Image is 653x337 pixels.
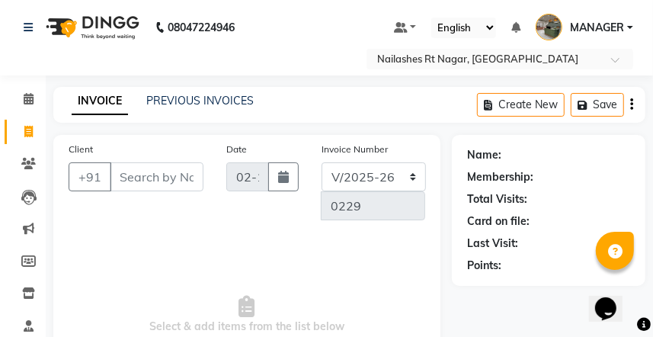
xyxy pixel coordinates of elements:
[571,93,624,117] button: Save
[467,213,530,229] div: Card on file:
[168,6,235,49] b: 08047224946
[322,143,388,156] label: Invoice Number
[570,20,624,36] span: MANAGER
[69,162,111,191] button: +91
[72,88,128,115] a: INVOICE
[467,147,501,163] div: Name:
[467,258,501,274] div: Points:
[69,143,93,156] label: Client
[467,191,527,207] div: Total Visits:
[467,236,518,252] div: Last Visit:
[589,276,638,322] iframe: chat widget
[467,169,533,185] div: Membership:
[39,6,143,49] img: logo
[226,143,247,156] label: Date
[477,93,565,117] button: Create New
[146,94,254,108] a: PREVIOUS INVOICES
[110,162,203,191] input: Search by Name/Mobile/Email/Code
[536,14,562,40] img: MANAGER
